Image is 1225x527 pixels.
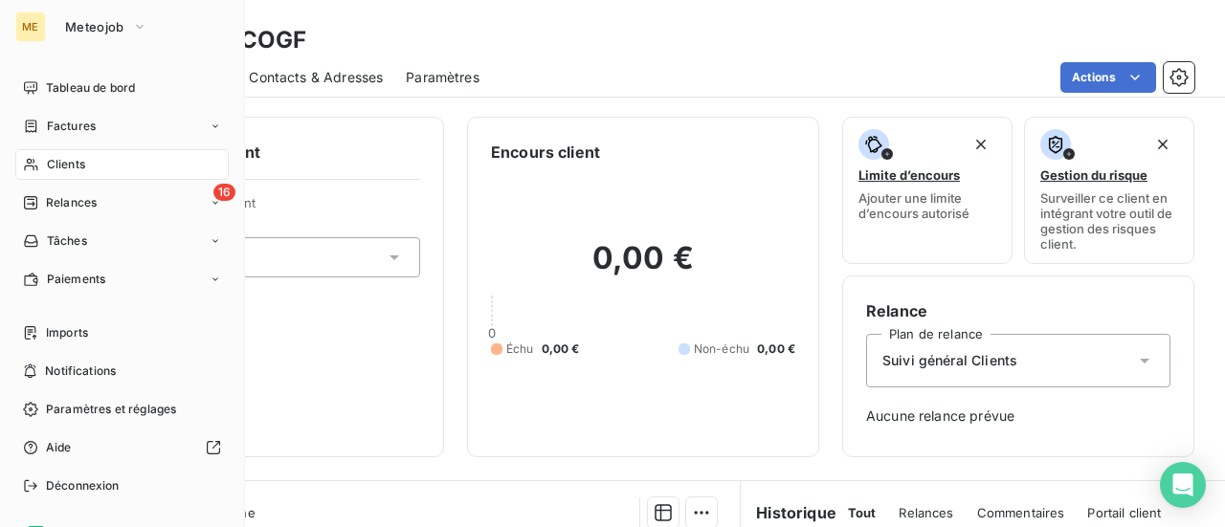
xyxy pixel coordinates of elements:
span: Paiements [47,271,105,288]
span: Échu [506,340,534,358]
button: Gestion du risqueSurveiller ce client en intégrant votre outil de gestion des risques client. [1024,117,1194,264]
h6: Encours client [491,141,600,164]
span: Limite d’encours [858,167,960,183]
span: Commentaires [977,505,1065,520]
h2: 0,00 € [491,239,795,296]
span: Surveiller ce client en intégrant votre outil de gestion des risques client. [1040,190,1178,252]
span: Relances [899,505,953,520]
span: Paramètres et réglages [46,401,176,418]
span: Aucune relance prévue [866,406,1170,426]
h6: Historique [741,501,836,524]
div: Open Intercom Messenger [1160,462,1206,508]
span: Meteojob [65,19,124,34]
span: Ajouter une limite d’encours autorisé [858,190,996,221]
span: Tâches [47,232,87,250]
span: Suivi général Clients [882,351,1017,370]
div: ME [15,11,46,42]
span: Propriétés Client [154,195,420,222]
h6: Relance [866,299,1170,322]
button: Limite d’encoursAjouter une limite d’encours autorisé [842,117,1013,264]
span: Imports [46,324,88,341]
span: 0 [488,325,496,340]
span: Relances [46,194,97,211]
button: Actions [1060,62,1156,93]
span: Contacts & Adresses [249,68,383,87]
span: Clients [47,156,85,173]
span: Factures [47,118,96,135]
span: 0,00 € [542,340,580,358]
h6: Informations client [116,141,420,164]
span: Déconnexion [46,477,120,494]
span: Aide [46,439,72,456]
a: Aide [15,432,229,463]
span: Tout [848,505,877,520]
span: Non-échu [694,340,749,358]
span: Paramètres [406,68,479,87]
span: Tableau de bord [46,79,135,97]
span: Notifications [45,362,116,380]
span: 0,00 € [757,340,795,358]
span: Gestion du risque [1040,167,1147,183]
span: Portail client [1087,505,1161,520]
span: 16 [213,184,235,201]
